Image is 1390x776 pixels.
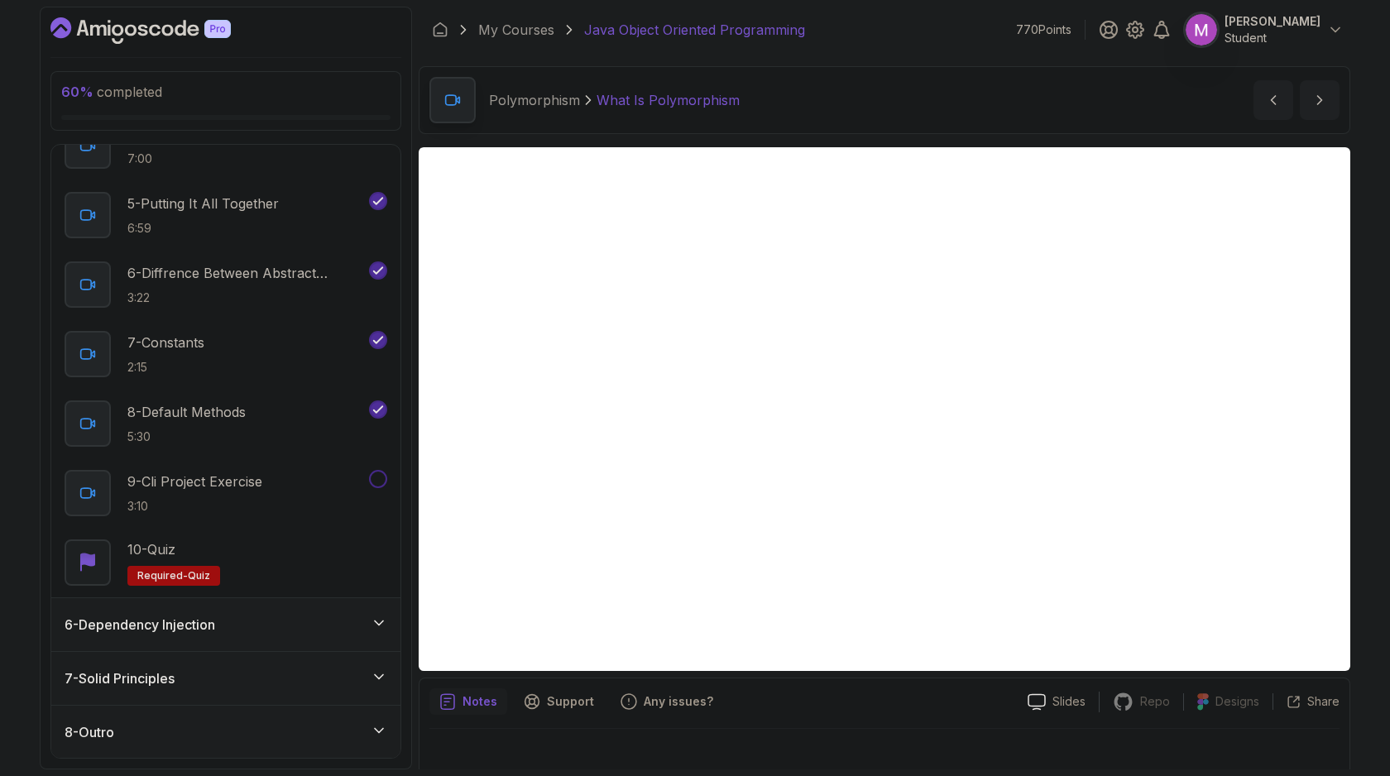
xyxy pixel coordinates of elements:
p: Polymorphism [489,90,580,110]
p: Slides [1052,693,1086,710]
p: 8 - Default Methods [127,402,246,422]
a: Slides [1014,693,1099,711]
button: 8-Default Methods5:30 [65,400,387,447]
p: Repo [1140,693,1170,710]
button: 7:00 [65,122,387,169]
p: 3:22 [127,290,366,306]
button: 10-QuizRequired-quiz [65,539,387,586]
p: 3:10 [127,498,262,515]
button: 6-Diffrence Between Abstract Classes And Interfaces3:22 [65,261,387,308]
p: 6 - Diffrence Between Abstract Classes And Interfaces [127,263,366,283]
p: [PERSON_NAME] [1225,13,1320,30]
button: 7-Solid Principles [51,652,400,705]
h3: 8 - Outro [65,722,114,742]
img: user profile image [1186,14,1217,46]
p: 2:15 [127,359,204,376]
p: Java Object Oriented Programming [584,20,805,40]
a: My Courses [478,20,554,40]
p: 7 - Constants [127,333,204,352]
button: notes button [429,688,507,715]
p: Student [1225,30,1320,46]
button: Feedback button [611,688,723,715]
a: Dashboard [50,17,269,44]
span: completed [61,84,162,100]
button: 8-Outro [51,706,400,759]
p: What Is Polymorphism [597,90,740,110]
button: 6-Dependency Injection [51,598,400,651]
button: Share [1273,693,1340,710]
p: 5:30 [127,429,246,445]
h3: 7 - Solid Principles [65,668,175,688]
span: quiz [188,569,210,582]
span: Required- [137,569,188,582]
button: 9-Cli Project Exercise3:10 [65,470,387,516]
p: 7:00 [127,151,295,167]
iframe: 1 - What is Polymorphism [419,147,1350,671]
button: previous content [1253,80,1293,120]
p: Designs [1215,693,1259,710]
p: 10 - Quiz [127,539,175,559]
p: 6:59 [127,220,279,237]
button: user profile image[PERSON_NAME]Student [1185,13,1344,46]
p: 9 - Cli Project Exercise [127,472,262,491]
button: Support button [514,688,604,715]
button: next content [1300,80,1340,120]
p: Any issues? [644,693,713,710]
p: Notes [463,693,497,710]
button: 5-Putting It All Together6:59 [65,192,387,238]
p: Share [1307,693,1340,710]
p: 5 - Putting It All Together [127,194,279,213]
a: Dashboard [432,22,448,38]
h3: 6 - Dependency Injection [65,615,215,635]
p: Support [547,693,594,710]
span: 60 % [61,84,93,100]
p: 770 Points [1016,22,1071,38]
button: 7-Constants2:15 [65,331,387,377]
